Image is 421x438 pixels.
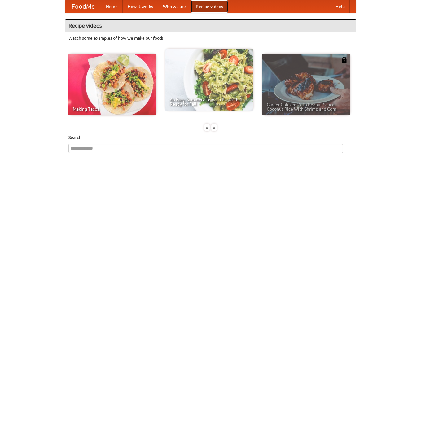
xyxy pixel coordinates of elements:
a: Home [101,0,123,13]
div: » [211,124,217,131]
a: FoodMe [65,0,101,13]
div: « [204,124,210,131]
a: How it works [123,0,158,13]
a: Making Tacos [68,54,156,115]
a: Recipe videos [191,0,228,13]
h4: Recipe videos [65,20,356,32]
p: Watch some examples of how we make our food! [68,35,353,41]
img: 483408.png [341,57,347,63]
span: An Easy, Summery Tomato Pasta That's Ready for Fall [170,98,249,106]
a: Help [331,0,350,13]
h5: Search [68,134,353,141]
span: Making Tacos [73,107,152,111]
a: An Easy, Summery Tomato Pasta That's Ready for Fall [165,49,253,111]
a: Who we are [158,0,191,13]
